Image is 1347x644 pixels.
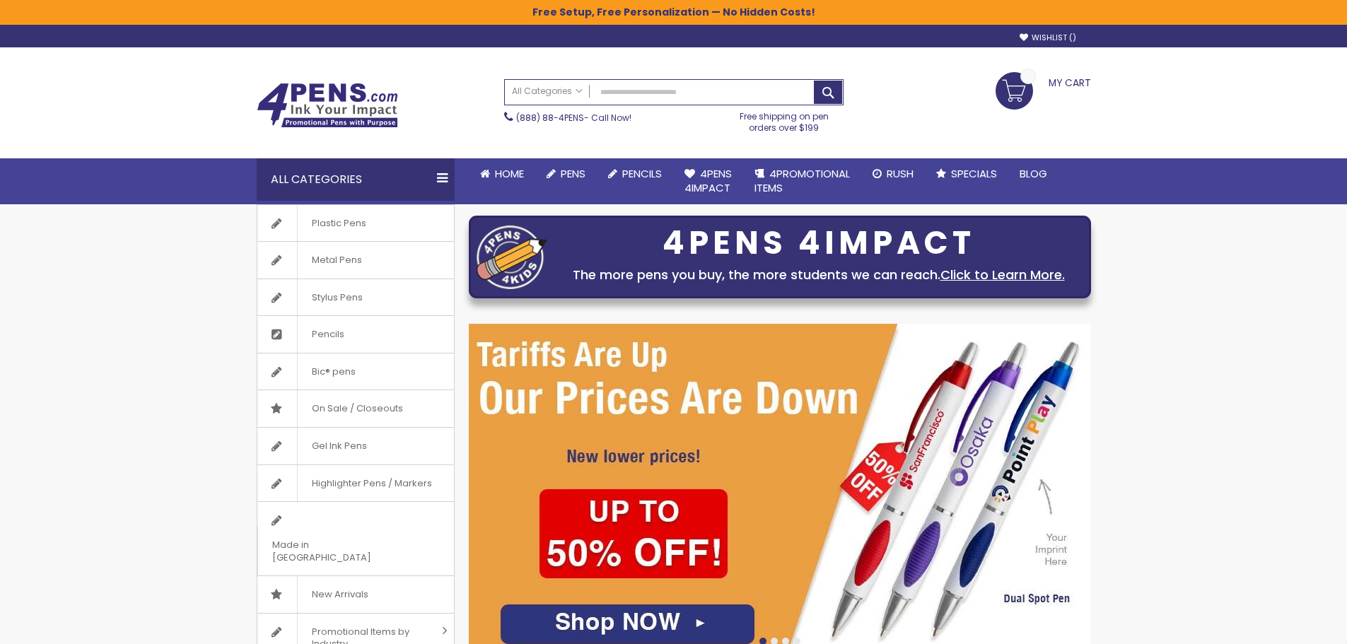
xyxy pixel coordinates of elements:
a: Stylus Pens [257,279,454,316]
a: Home [469,158,535,189]
span: Made in [GEOGRAPHIC_DATA] [257,527,419,575]
a: Gel Ink Pens [257,428,454,464]
div: Free shipping on pen orders over $199 [725,105,844,134]
a: Bic® pens [257,353,454,390]
a: Specials [925,158,1008,189]
span: Gel Ink Pens [297,428,381,464]
span: Plastic Pens [297,205,380,242]
span: Rush [887,166,914,181]
span: Pens [561,166,585,181]
a: Pencils [257,316,454,353]
a: Plastic Pens [257,205,454,242]
a: Metal Pens [257,242,454,279]
span: Bic® pens [297,353,370,390]
div: 4PENS 4IMPACT [554,228,1083,258]
div: The more pens you buy, the more students we can reach. [554,265,1083,285]
span: Stylus Pens [297,279,377,316]
a: Blog [1008,158,1059,189]
a: Click to Learn More. [940,266,1065,283]
span: Blog [1020,166,1047,181]
span: Pencils [297,316,358,353]
span: Pencils [622,166,662,181]
a: Wishlist [1020,33,1076,43]
a: Made in [GEOGRAPHIC_DATA] [257,502,454,575]
a: 4Pens4impact [673,158,743,204]
a: On Sale / Closeouts [257,390,454,427]
span: All Categories [512,86,583,97]
span: - Call Now! [516,112,631,124]
span: On Sale / Closeouts [297,390,417,427]
a: New Arrivals [257,576,454,613]
a: Rush [861,158,925,189]
a: (888) 88-4PENS [516,112,584,124]
a: Highlighter Pens / Markers [257,465,454,502]
a: Pens [535,158,597,189]
span: 4PROMOTIONAL ITEMS [754,166,850,195]
img: 4Pens Custom Pens and Promotional Products [257,83,398,128]
span: New Arrivals [297,576,383,613]
span: 4Pens 4impact [684,166,732,195]
span: Metal Pens [297,242,376,279]
div: All Categories [257,158,455,201]
span: Home [495,166,524,181]
img: four_pen_logo.png [477,225,547,289]
a: All Categories [505,80,590,103]
span: Specials [951,166,997,181]
a: 4PROMOTIONALITEMS [743,158,861,204]
span: Highlighter Pens / Markers [297,465,446,502]
a: Pencils [597,158,673,189]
